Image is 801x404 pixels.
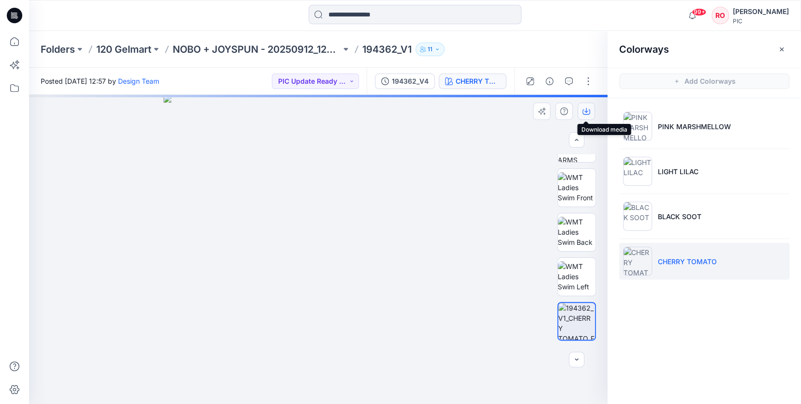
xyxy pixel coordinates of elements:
[658,166,698,177] p: LIGHT LILAC
[542,74,557,89] button: Details
[692,8,706,16] span: 99+
[733,17,789,25] div: PIC
[415,43,445,56] button: 11
[375,74,435,89] button: 194362_V4
[623,112,652,141] img: PINK MARSHMELLOW
[428,44,432,55] p: 11
[439,74,506,89] button: CHERRY TOMATO
[558,217,595,247] img: WMT Ladies Swim Back
[558,261,595,292] img: WMT Ladies Swim Left
[623,202,652,231] img: BLACK SOOT
[658,121,731,132] p: PINK MARSHMELLOW
[456,76,500,87] div: CHERRY TOMATO
[41,76,159,86] span: Posted [DATE] 12:57 by
[658,211,701,222] p: BLACK SOOT
[558,303,595,340] img: 194362_V1_CHERRY TOMATO_Front
[392,76,429,87] div: 194362_V4
[163,95,473,404] img: eyJhbGciOiJIUzI1NiIsImtpZCI6IjAiLCJzbHQiOiJzZXMiLCJ0eXAiOiJKV1QifQ.eyJkYXRhIjp7InR5cGUiOiJzdG9yYW...
[712,7,729,24] div: RO
[41,43,75,56] a: Folders
[558,172,595,203] img: WMT Ladies Swim Front
[619,44,669,55] h2: Colorways
[623,247,652,276] img: CHERRY TOMATO
[96,43,151,56] a: 120 Gelmart
[173,43,341,56] a: NOBO + JOYSPUN - 20250912_120_GC
[118,77,159,85] a: Design Team
[733,6,789,17] div: [PERSON_NAME]
[658,256,717,267] p: CHERRY TOMATO
[623,157,652,186] img: LIGHT LILAC
[362,43,412,56] p: 194362_V1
